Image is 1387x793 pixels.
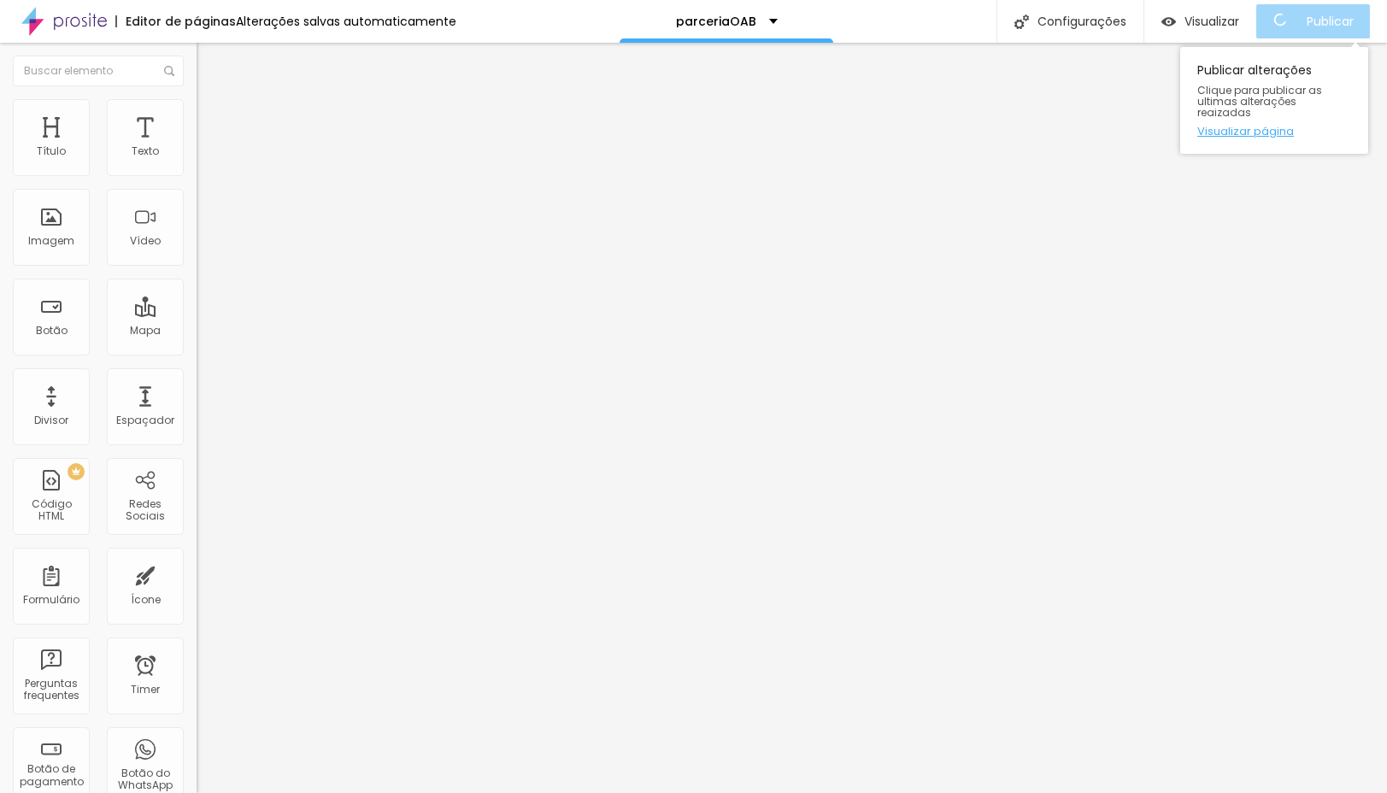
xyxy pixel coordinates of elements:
p: parceriaOAB [676,15,756,27]
div: Mapa [130,325,161,337]
div: Vídeo [130,235,161,247]
div: Alterações salvas automaticamente [236,15,456,27]
input: Buscar elemento [13,56,184,86]
div: Espaçador [116,414,174,426]
div: Texto [132,145,159,157]
div: Editor de páginas [115,15,236,27]
div: Botão de pagamento [17,763,85,788]
div: Botão do WhatsApp [111,767,179,792]
span: Publicar [1307,15,1354,28]
div: Divisor [34,414,68,426]
div: Timer [131,684,160,696]
span: Clique para publicar as ultimas alterações reaizadas [1197,85,1351,119]
div: Publicar alterações [1180,47,1368,154]
span: Visualizar [1184,15,1239,28]
img: view-1.svg [1161,15,1176,29]
div: Formulário [23,594,79,606]
img: Icone [1014,15,1029,29]
div: Redes Sociais [111,498,179,523]
div: Título [37,145,66,157]
div: Ícone [131,594,161,606]
iframe: Editor [197,43,1387,793]
div: Perguntas frequentes [17,678,85,702]
a: Visualizar página [1197,126,1351,137]
div: Imagem [28,235,74,247]
button: Visualizar [1144,4,1256,38]
img: Icone [164,66,174,76]
div: Botão [36,325,68,337]
div: Código HTML [17,498,85,523]
button: Publicar [1256,4,1370,38]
